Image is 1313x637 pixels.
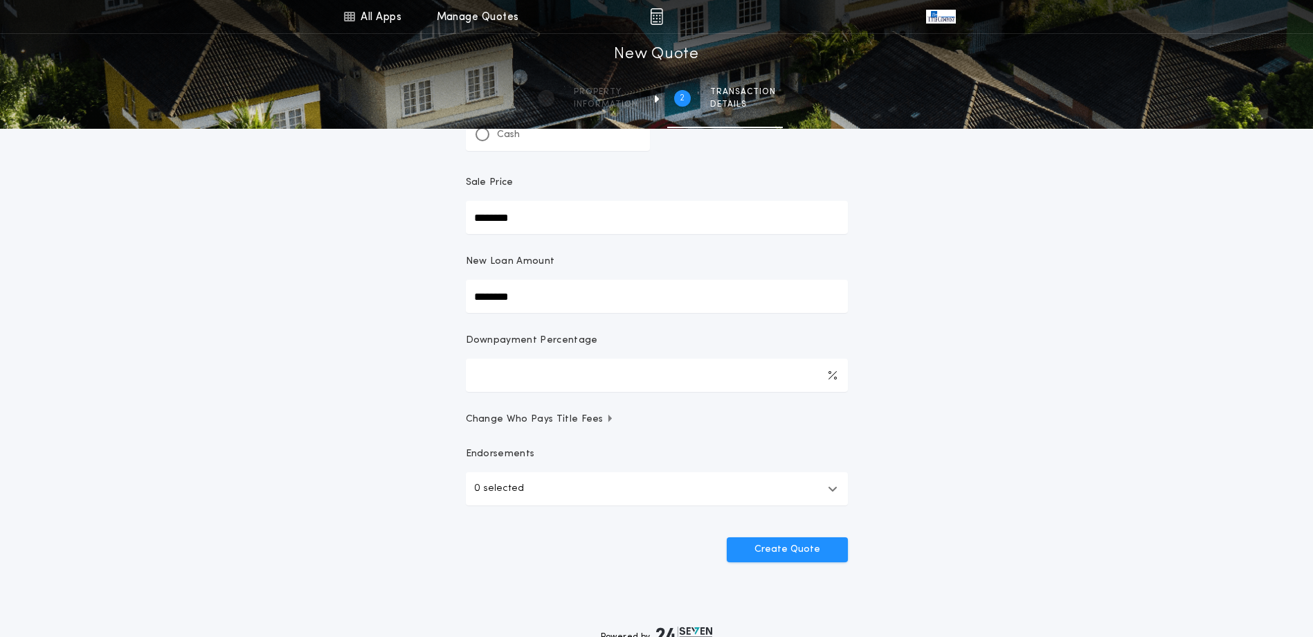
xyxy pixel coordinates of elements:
[466,176,514,190] p: Sale Price
[466,472,848,505] button: 0 selected
[466,201,848,234] input: Sale Price
[650,8,663,25] img: img
[614,44,698,66] h1: New Quote
[727,537,848,562] button: Create Quote
[466,447,848,461] p: Endorsements
[466,334,598,348] p: Downpayment Percentage
[466,359,848,392] input: Downpayment Percentage
[466,413,615,427] span: Change Who Pays Title Fees
[497,128,520,142] p: Cash
[574,87,638,98] span: Property
[710,99,776,110] span: details
[926,10,955,24] img: vs-icon
[574,99,638,110] span: information
[466,413,848,427] button: Change Who Pays Title Fees
[710,87,776,98] span: Transaction
[680,93,685,104] h2: 2
[466,280,848,313] input: New Loan Amount
[466,255,555,269] p: New Loan Amount
[474,481,524,497] p: 0 selected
